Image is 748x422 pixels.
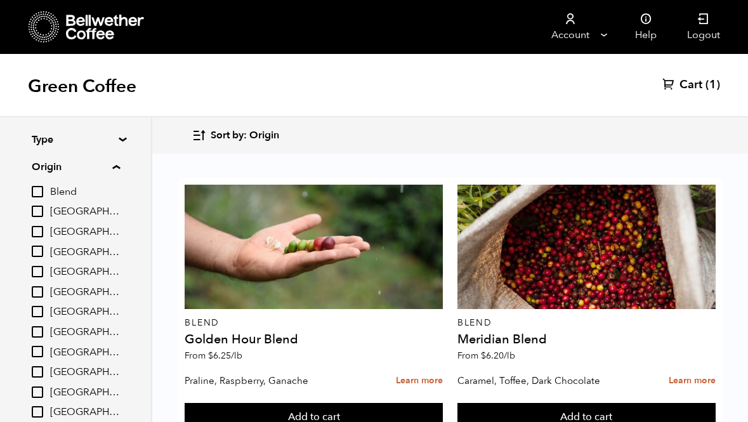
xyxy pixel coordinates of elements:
span: [GEOGRAPHIC_DATA] [50,386,120,400]
span: Sort by: Origin [211,129,279,143]
span: [GEOGRAPHIC_DATA] [50,205,120,219]
p: Blend [457,319,716,327]
bdi: 6.20 [481,350,515,362]
input: [GEOGRAPHIC_DATA] [32,406,43,418]
h4: Meridian Blend [457,333,716,346]
span: From [185,350,242,362]
span: [GEOGRAPHIC_DATA] [50,305,120,319]
input: [GEOGRAPHIC_DATA] [32,286,43,298]
input: [GEOGRAPHIC_DATA] [32,366,43,378]
p: Praline, Raspberry, Ganache [185,371,339,390]
a: Learn more [396,367,443,395]
span: [GEOGRAPHIC_DATA] [50,225,120,239]
p: Blend [185,319,443,327]
span: [GEOGRAPHIC_DATA] [50,326,120,340]
input: [GEOGRAPHIC_DATA] [32,386,43,398]
input: [GEOGRAPHIC_DATA] [32,306,43,317]
span: $ [481,350,486,362]
span: /lb [504,350,515,362]
span: [GEOGRAPHIC_DATA] [50,246,120,260]
p: Caramel, Toffee, Dark Chocolate [457,371,612,390]
span: Cart [679,77,702,93]
input: [GEOGRAPHIC_DATA] [32,266,43,277]
span: [GEOGRAPHIC_DATA] [50,286,120,300]
span: (1) [705,77,720,93]
span: Blend [50,185,120,199]
input: [GEOGRAPHIC_DATA] [32,326,43,338]
summary: Type [32,132,119,147]
span: [GEOGRAPHIC_DATA] [50,265,120,279]
input: Blend [32,186,43,197]
a: Learn more [669,367,716,395]
span: From [457,350,515,362]
span: /lb [231,350,242,362]
button: Sort by: Origin [192,121,279,150]
span: [GEOGRAPHIC_DATA] [50,366,120,379]
span: [GEOGRAPHIC_DATA] [50,346,120,360]
input: [GEOGRAPHIC_DATA] [32,206,43,217]
bdi: 6.25 [208,350,242,362]
span: [GEOGRAPHIC_DATA] [50,406,120,419]
summary: Origin [32,159,120,175]
span: $ [208,350,213,362]
h4: Golden Hour Blend [185,333,443,346]
input: [GEOGRAPHIC_DATA] [32,346,43,357]
input: [GEOGRAPHIC_DATA] [32,226,43,237]
input: [GEOGRAPHIC_DATA] [32,246,43,257]
h1: Green Coffee [28,75,136,98]
a: Cart (1) [662,77,720,93]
